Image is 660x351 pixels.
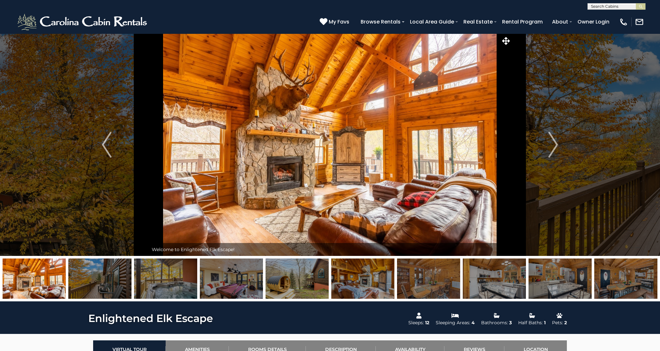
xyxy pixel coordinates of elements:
[548,132,558,158] img: arrow
[65,34,149,256] button: Previous
[357,16,404,27] a: Browse Rentals
[331,258,394,299] img: 164433090
[16,12,150,32] img: White-1-2.png
[460,16,496,27] a: Real Estate
[320,18,351,26] a: My Favs
[499,16,546,27] a: Rental Program
[549,16,571,27] a: About
[200,258,263,299] img: 163279273
[529,258,592,299] img: 163279278
[149,243,511,256] div: Welcome to Enlightened Elk Escape!
[266,258,329,299] img: 164433089
[329,18,349,26] span: My Favs
[511,34,595,256] button: Next
[102,132,112,158] img: arrow
[68,258,131,299] img: 163279299
[619,17,628,26] img: phone-regular-white.png
[134,258,197,299] img: 163279272
[594,258,657,299] img: 163279279
[3,258,66,299] img: 164433091
[397,258,460,299] img: 163279276
[407,16,457,27] a: Local Area Guide
[574,16,613,27] a: Owner Login
[635,17,644,26] img: mail-regular-white.png
[463,258,526,299] img: 163279277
